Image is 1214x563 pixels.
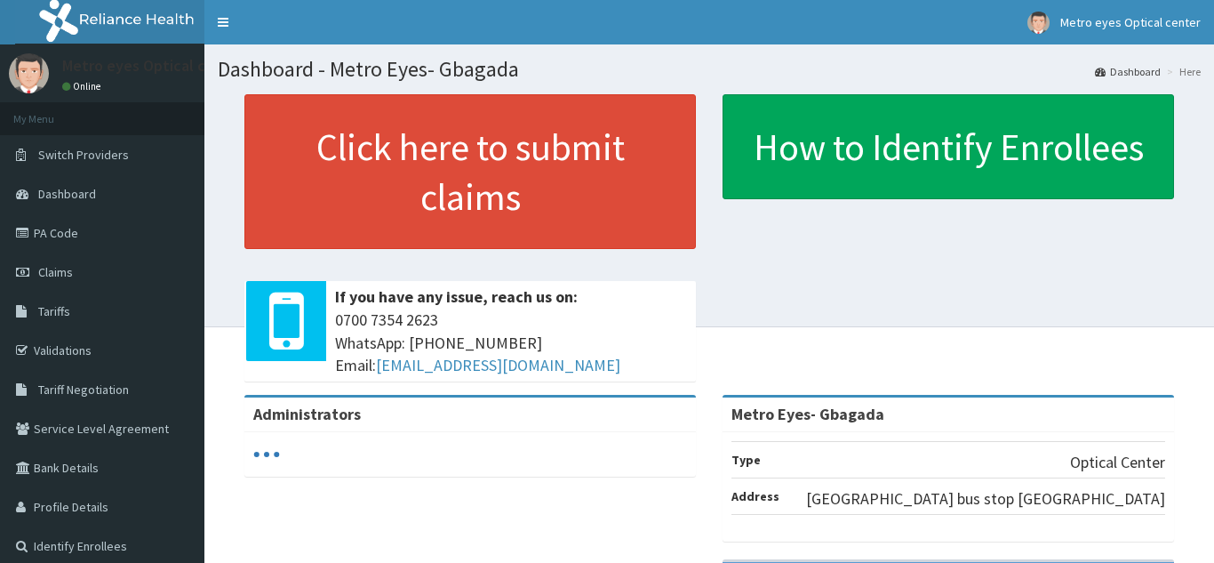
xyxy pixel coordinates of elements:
img: User Image [9,53,49,93]
span: Tariffs [38,303,70,319]
span: 0700 7354 2623 WhatsApp: [PHONE_NUMBER] Email: [335,309,687,377]
p: Metro eyes Optical center [62,58,244,74]
b: Address [731,488,779,504]
a: Dashboard [1095,64,1161,79]
img: User Image [1027,12,1050,34]
a: Click here to submit claims [244,94,696,249]
span: Switch Providers [38,147,129,163]
span: Dashboard [38,186,96,202]
a: Online [62,80,105,92]
h1: Dashboard - Metro Eyes- Gbagada [218,58,1201,81]
a: [EMAIL_ADDRESS][DOMAIN_NAME] [376,355,620,375]
strong: Metro Eyes- Gbagada [731,404,884,424]
li: Here [1162,64,1201,79]
svg: audio-loading [253,441,280,468]
p: Optical Center [1070,451,1165,474]
b: If you have any issue, reach us on: [335,286,578,307]
a: How to Identify Enrollees [723,94,1174,199]
b: Type [731,452,761,468]
span: Metro eyes Optical center [1060,14,1201,30]
span: Tariff Negotiation [38,382,129,398]
span: Claims [38,264,73,280]
b: Administrators [253,404,361,424]
p: [GEOGRAPHIC_DATA] bus stop [GEOGRAPHIC_DATA] [806,487,1165,511]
